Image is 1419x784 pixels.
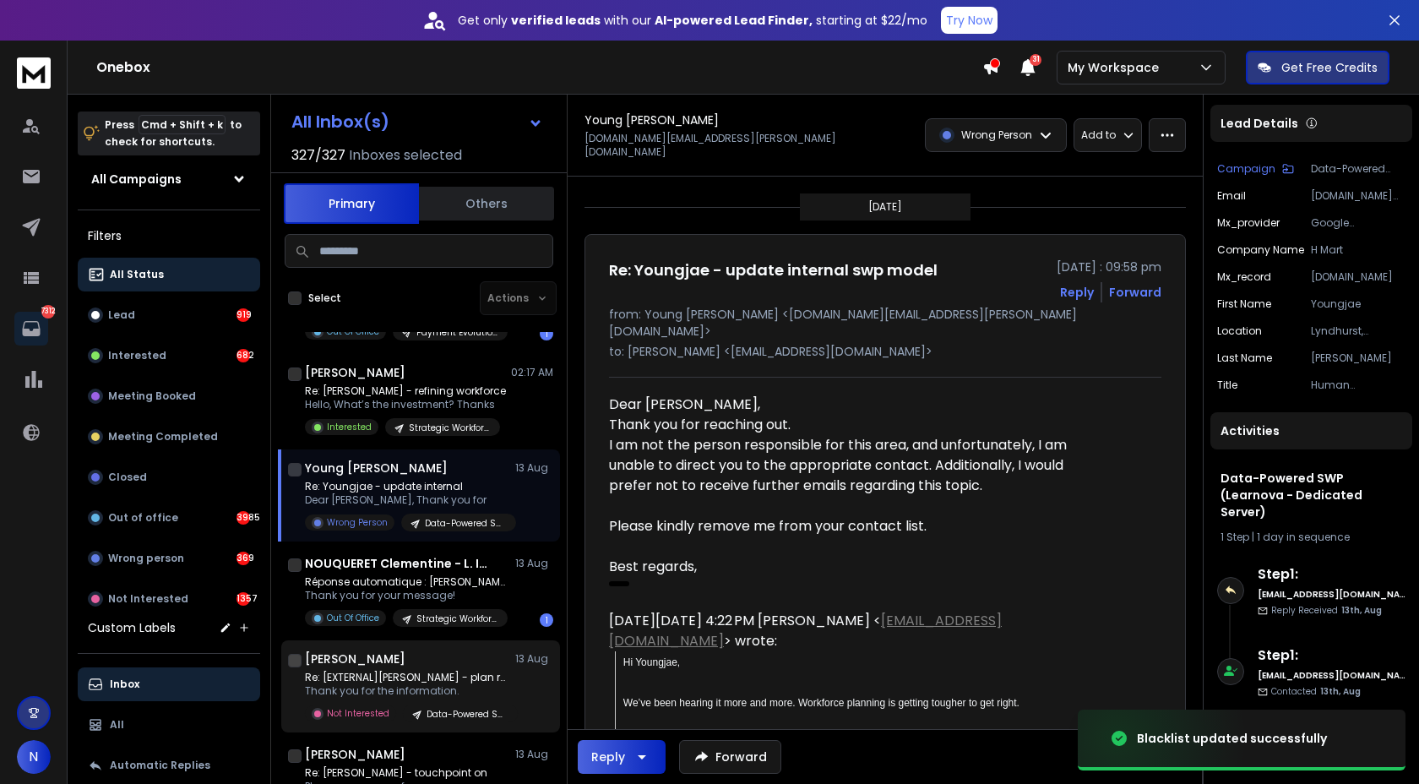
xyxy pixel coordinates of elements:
[78,162,260,196] button: All Campaigns
[1320,685,1361,698] span: 13th, Aug
[236,308,250,322] div: 919
[609,343,1161,360] p: to: [PERSON_NAME] <[EMAIL_ADDRESS][DOMAIN_NAME]>
[427,708,508,721] p: Data-Powered SWP (Learnova - Dedicated Server)
[1311,351,1405,365] p: [PERSON_NAME]
[78,582,260,616] button: Not Interested1357
[108,430,218,444] p: Meeting Completed
[108,389,196,403] p: Meeting Booked
[78,501,260,535] button: Out of office3985
[409,422,490,434] p: Strategic Workforce Planning - Learnova
[609,415,1102,577] div: Thank you for reaching out. I am not the person responsible for this area, and unfortunately, I a...
[609,611,1002,651] a: [EMAIL_ADDRESS][DOMAIN_NAME]
[609,259,938,282] h1: Re: Youngjae - update internal swp model
[78,420,260,454] button: Meeting Completed
[941,7,998,34] button: Try Now
[1217,243,1304,257] p: Company Name
[540,327,553,340] div: 1
[108,349,166,362] p: Interested
[1258,588,1405,601] h6: [EMAIL_ADDRESS][DOMAIN_NAME]
[1271,604,1382,617] p: Reply Received
[946,12,992,29] p: Try Now
[108,471,147,484] p: Closed
[1081,128,1116,142] p: Add to
[327,325,379,338] p: Out Of Office
[1210,412,1412,449] div: Activities
[1217,297,1271,311] p: First Name
[591,749,625,765] div: Reply
[291,145,345,166] span: 327 / 327
[1217,378,1237,392] p: title
[1311,162,1405,176] p: Data-Powered SWP (Learnova - Dedicated Server)
[78,542,260,575] button: Wrong person369
[91,171,182,188] h1: All Campaigns
[108,552,184,565] p: Wrong person
[1311,324,1405,338] p: Lyndhurst, [US_STATE]
[1257,530,1350,544] span: 1 day in sequence
[327,421,372,433] p: Interested
[578,740,666,774] button: Reply
[305,651,405,667] h1: [PERSON_NAME]
[655,12,813,29] strong: AI-powered Lead Finder,
[305,766,508,780] p: Re: [PERSON_NAME] - touchpoint on
[327,516,388,529] p: Wrong Person
[1258,669,1405,682] h6: [EMAIL_ADDRESS][DOMAIN_NAME]
[236,511,250,525] div: 3985
[1258,564,1405,585] h6: Step 1 :
[17,740,51,774] button: N
[305,398,506,411] p: Hello, What’s the investment? Thanks
[78,667,260,701] button: Inbox
[14,312,48,346] a: 7312
[1217,162,1275,176] p: Campaign
[305,746,405,763] h1: [PERSON_NAME]
[1281,59,1378,76] p: Get Free Credits
[305,555,491,572] h1: NOUQUERET Clementine - L. Int
[584,132,880,159] p: [DOMAIN_NAME][EMAIL_ADDRESS][PERSON_NAME][DOMAIN_NAME]
[108,511,178,525] p: Out of office
[305,671,508,684] p: Re: [EXTERNAL][PERSON_NAME] - plan review
[1217,216,1280,230] p: mx_provider
[305,460,448,476] h1: Young [PERSON_NAME]
[419,185,554,222] button: Others
[308,291,341,305] label: Select
[1221,470,1402,520] h1: Data-Powered SWP (Learnova - Dedicated Server)
[1217,324,1262,338] p: location
[305,684,508,698] p: Thank you for the information.
[108,592,188,606] p: Not Interested
[1221,531,1402,544] div: |
[78,749,260,782] button: Automatic Replies
[1341,604,1382,617] span: 13th, Aug
[78,258,260,291] button: All Status
[327,707,389,720] p: Not Interested
[679,740,781,774] button: Forward
[110,718,124,732] p: All
[78,379,260,413] button: Meeting Booked
[236,552,250,565] div: 369
[416,612,497,625] p: Strategic Workforce Planning - Learnova
[305,493,508,507] p: Dear [PERSON_NAME], Thank you for
[868,200,902,214] p: [DATE]
[305,384,506,398] p: Re: [PERSON_NAME] - refining workforce
[1311,189,1405,203] p: [DOMAIN_NAME][EMAIL_ADDRESS][PERSON_NAME][DOMAIN_NAME]
[96,57,982,78] h1: Onebox
[1311,270,1405,284] p: [DOMAIN_NAME]
[110,678,139,691] p: Inbox
[278,105,557,139] button: All Inbox(s)
[327,612,379,624] p: Out Of Office
[1030,54,1041,66] span: 31
[623,656,680,668] span: Hi Youngjae,
[961,128,1032,142] p: Wrong Person
[416,326,497,339] p: Payment Evolution - Keynotive
[609,395,1102,577] div: Dear [PERSON_NAME],
[1311,243,1405,257] p: H Mart
[1221,115,1298,132] p: Lead Details
[1258,645,1405,666] h6: Step 1 :
[139,115,226,134] span: Cmd + Shift + k
[1137,730,1327,747] div: Blacklist updated successfully
[78,224,260,248] h3: Filters
[511,366,553,379] p: 02:17 AM
[305,480,508,493] p: Re: Youngjae - update internal
[1217,162,1294,176] button: Campaign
